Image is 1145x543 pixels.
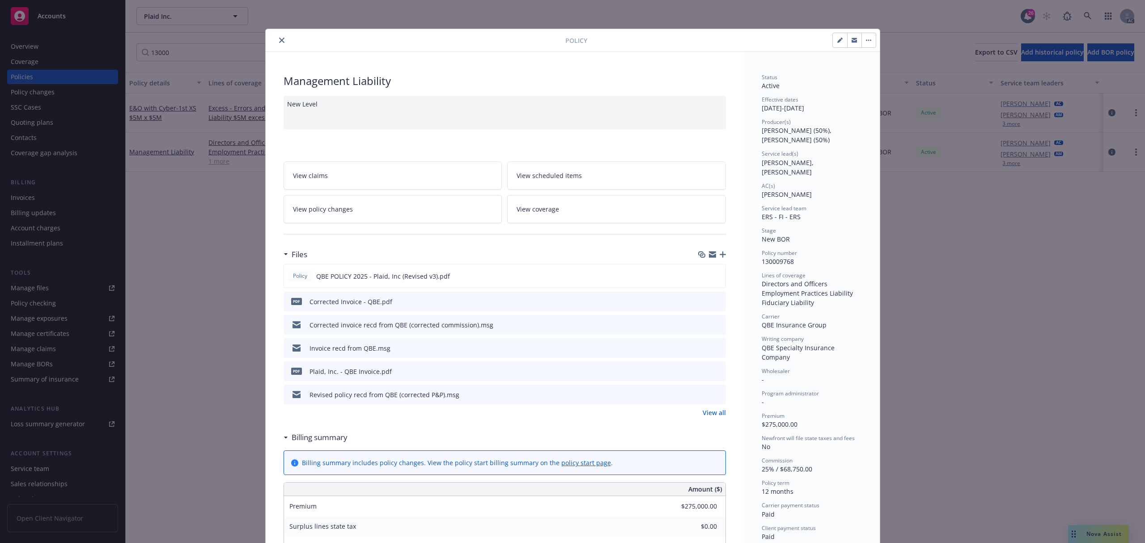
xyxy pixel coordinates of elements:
button: download file [700,297,707,306]
span: QBE Insurance Group [762,321,827,329]
span: Carrier [762,313,780,320]
span: Client payment status [762,524,816,532]
span: Newfront will file state taxes and fees [762,434,855,442]
span: [PERSON_NAME] [762,190,812,199]
button: download file [700,367,707,376]
span: No [762,442,770,451]
span: View scheduled items [517,171,582,180]
span: Policy term [762,479,789,487]
div: Plaid, Inc. - QBE Invoice.pdf [310,367,392,376]
span: Service lead team [762,204,806,212]
span: Premium [762,412,785,420]
div: Invoice recd from QBE.msg [310,344,390,353]
button: preview file [714,390,722,399]
span: New BOR [762,235,790,243]
h3: Billing summary [292,432,348,443]
span: Policy [565,36,587,45]
span: AC(s) [762,182,775,190]
button: preview file [714,297,722,306]
span: pdf [291,298,302,305]
div: Management Liability [284,73,726,89]
button: close [276,35,287,46]
button: download file [700,320,707,330]
span: View coverage [517,204,559,214]
span: View claims [293,171,328,180]
span: Wholesaler [762,367,790,375]
span: Lines of coverage [762,271,806,279]
div: Billing summary includes policy changes. View the policy start billing summary on the . [302,458,613,467]
button: preview file [714,344,722,353]
span: 25% / $68,750.00 [762,465,812,473]
span: QBE Specialty Insurance Company [762,344,836,361]
div: Corrected Invoice - QBE.pdf [310,297,392,306]
div: Revised policy recd from QBE (corrected P&P).msg [310,390,459,399]
button: preview file [714,271,722,281]
div: Corrected invoice recd from QBE (corrected commission).msg [310,320,493,330]
a: View claims [284,161,502,190]
span: 12 months [762,487,793,496]
span: Program administrator [762,390,819,397]
span: Amount ($) [688,484,722,494]
input: 0.00 [664,520,722,533]
div: [DATE] - [DATE] [762,96,862,113]
span: Producer(s) [762,118,791,126]
span: - [762,398,764,406]
button: preview file [714,367,722,376]
span: [PERSON_NAME] (50%), [PERSON_NAME] (50%) [762,126,833,144]
a: View coverage [507,195,726,223]
div: Employment Practices Liability [762,288,862,298]
button: download file [700,390,707,399]
span: Paid [762,532,775,541]
div: New Level [284,96,726,129]
h3: Files [292,249,307,260]
div: Files [284,249,307,260]
span: ERS - FI - ERS [762,212,801,221]
span: Policy number [762,249,797,257]
span: Writing company [762,335,804,343]
a: View scheduled items [507,161,726,190]
span: Policy [291,272,309,280]
span: View policy changes [293,204,353,214]
span: [PERSON_NAME], [PERSON_NAME] [762,158,815,176]
button: download file [700,271,707,281]
span: Commission [762,457,793,464]
span: Premium [289,502,317,510]
span: Stage [762,227,776,234]
a: View policy changes [284,195,502,223]
span: QBE POLICY 2025 - Plaid, Inc (Revised v3).pdf [316,271,450,281]
span: $275,000.00 [762,420,797,428]
a: policy start page [561,458,611,467]
input: 0.00 [664,500,722,513]
span: Effective dates [762,96,798,103]
a: View all [703,408,726,417]
span: Status [762,73,777,81]
span: 130009768 [762,257,794,266]
button: preview file [714,320,722,330]
span: Paid [762,510,775,518]
span: Service lead(s) [762,150,798,157]
span: Surplus lines state tax [289,522,356,530]
div: Billing summary [284,432,348,443]
span: Active [762,81,780,90]
div: Directors and Officers [762,279,862,288]
span: Carrier payment status [762,501,819,509]
button: download file [700,344,707,353]
span: - [762,375,764,384]
div: Fiduciary Liability [762,298,862,307]
span: pdf [291,368,302,374]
